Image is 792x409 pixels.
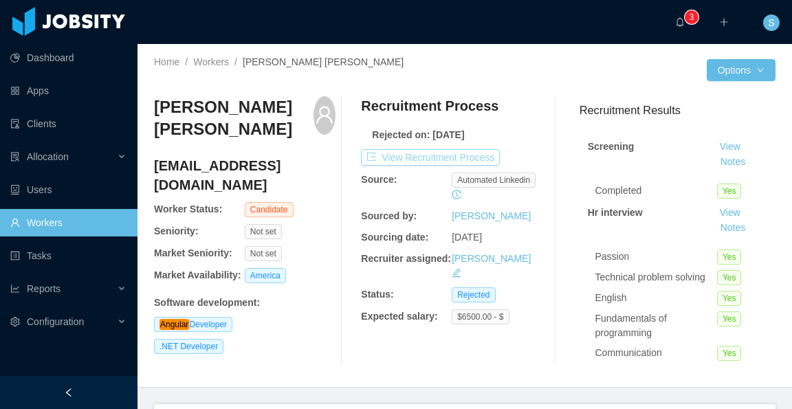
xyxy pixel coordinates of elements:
span: Yes [717,311,742,327]
a: icon: auditClients [10,110,126,137]
a: icon: userWorkers [10,209,126,236]
span: [DATE] [452,232,482,243]
div: Fundamentals of programming [595,311,717,340]
div: Communication [595,346,717,360]
span: Candidate [245,202,294,217]
a: [PERSON_NAME] [452,210,531,221]
b: Source: [361,174,397,185]
button: Notes [715,154,751,170]
span: [PERSON_NAME] [PERSON_NAME] [243,56,404,67]
a: icon: robotUsers [10,176,126,203]
strong: Hr interview [588,207,643,218]
i: icon: line-chart [10,284,20,294]
button: icon: exportView Recruitment Process [361,149,500,166]
i: icon: bell [675,17,685,27]
strong: Screening [588,141,635,152]
span: Not set [245,224,282,239]
h4: Recruitment Process [361,96,498,115]
a: Workers [193,56,229,67]
div: Passion [595,250,717,264]
span: Yes [717,346,742,361]
p: 3 [690,10,694,24]
i: icon: history [452,190,461,199]
div: Completed [595,184,717,198]
a: View [715,207,745,218]
span: S [768,14,774,31]
sup: 3 [685,10,698,24]
span: Rejected [452,287,495,302]
span: Reports [27,283,60,294]
a: [PERSON_NAME] [452,253,531,264]
b: Status: [361,289,393,300]
b: Worker Status: [154,203,222,214]
b: Seniority: [154,225,199,236]
i: icon: edit [452,268,461,278]
span: Not set [245,246,282,261]
span: automated linkedin [452,173,536,188]
span: Yes [717,291,742,306]
span: Yes [717,270,742,285]
em: Angular [159,319,189,330]
a: Home [154,56,179,67]
b: Sourcing date: [361,232,428,243]
a: icon: exportView Recruitment Process [361,152,500,163]
span: .NET Developer [154,339,223,354]
b: Expected salary: [361,311,437,322]
i: icon: setting [10,317,20,327]
b: Recruiter assigned: [361,253,451,264]
span: America [245,268,286,283]
i: icon: plus [719,17,729,27]
h3: Recruitment Results [580,102,775,119]
div: English [595,291,717,305]
span: Allocation [27,151,69,162]
span: / [185,56,188,67]
span: Configuration [27,316,84,327]
h4: [EMAIL_ADDRESS][DOMAIN_NAME] [154,156,335,195]
span: Yes [717,250,742,265]
button: Optionsicon: down [707,59,775,81]
a: icon: appstoreApps [10,77,126,104]
h3: [PERSON_NAME] [PERSON_NAME] [154,96,313,141]
a: View [715,141,745,152]
button: Notes [715,220,751,236]
span: Yes [717,184,742,199]
span: / [234,56,237,67]
b: Sourced by: [361,210,417,221]
b: Rejected on: [DATE] [372,129,464,140]
a: icon: profileTasks [10,242,126,269]
b: Market Seniority: [154,247,232,258]
i: icon: solution [10,152,20,162]
span: Developer [154,317,232,332]
div: Technical problem solving [595,270,717,285]
i: icon: user [315,105,334,124]
span: $6500.00 - $ [452,309,509,324]
b: Market Availability: [154,269,241,280]
a: icon: pie-chartDashboard [10,44,126,71]
b: Software development : [154,297,260,308]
